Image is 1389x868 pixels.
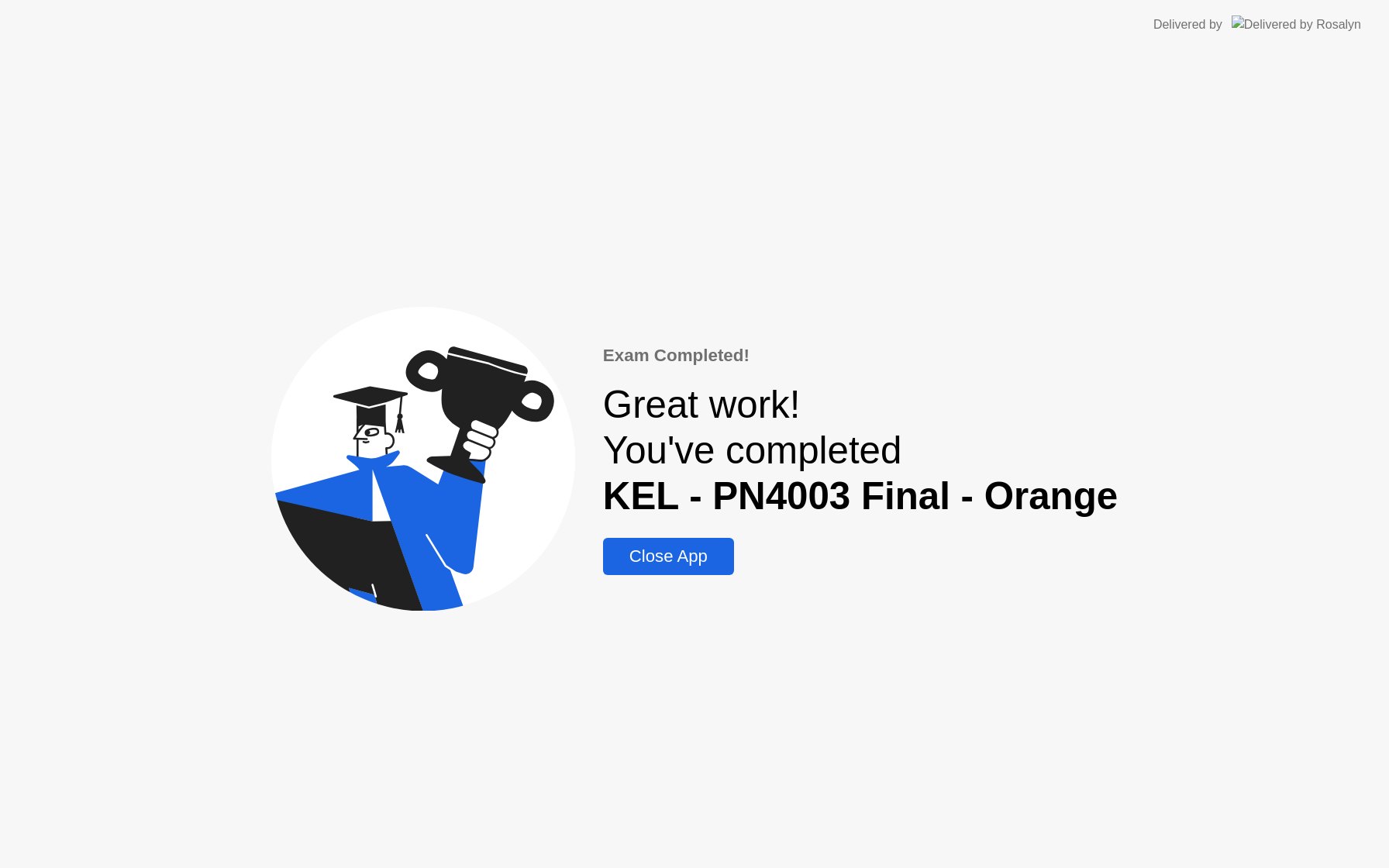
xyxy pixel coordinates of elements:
div: Exam Completed! [603,343,1118,369]
img: Delivered by Rosalyn [1232,15,1361,33]
button: Close App [603,538,734,575]
b: KEL - PN4003 Final - Orange [603,474,1118,517]
div: Great work! You've completed [603,381,1118,518]
div: Delivered by [1153,15,1222,34]
div: Close App [608,546,729,567]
